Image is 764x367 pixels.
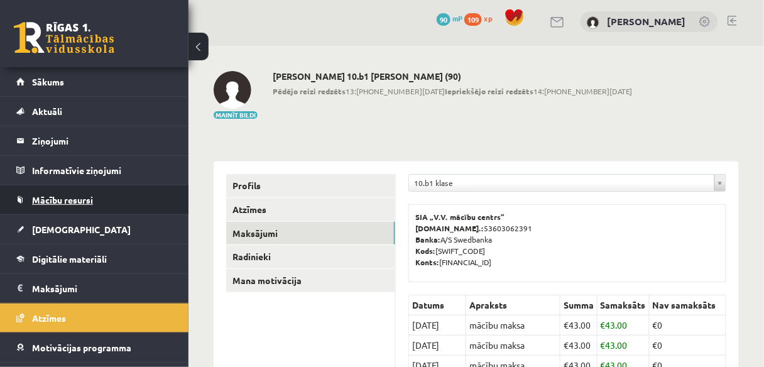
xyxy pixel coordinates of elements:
b: Konts: [415,257,439,267]
b: Banka: [415,234,440,244]
b: Kods: [415,246,435,256]
span: € [564,319,569,331]
td: 43.00 [560,315,598,336]
img: Raivo Jurciks [214,71,251,109]
a: Mana motivācija [226,269,395,292]
span: Aktuāli [32,106,62,117]
a: Informatīvie ziņojumi [16,156,173,185]
span: Motivācijas programma [32,342,131,353]
a: Radinieki [226,245,395,268]
a: Atzīmes [16,304,173,332]
p: 53603062391 A/S Swedbanka [SWIFT_CODE] [FINANCIAL_ID] [415,211,719,268]
a: 109 xp [464,13,498,23]
td: 43.00 [598,336,650,356]
a: Maksājumi [16,274,173,303]
span: 109 [464,13,482,26]
legend: Maksājumi [32,274,173,303]
span: 10.b1 klase [414,175,709,191]
span: Digitālie materiāli [32,253,107,265]
span: [DEMOGRAPHIC_DATA] [32,224,131,235]
td: mācību maksa [466,315,560,336]
a: 10.b1 klase [409,175,726,191]
a: 90 mP [437,13,462,23]
a: Motivācijas programma [16,333,173,362]
button: Mainīt bildi [214,111,258,119]
a: Mācību resursi [16,185,173,214]
a: Aktuāli [16,97,173,126]
td: [DATE] [409,336,466,356]
th: Summa [560,295,598,315]
th: Apraksts [466,295,560,315]
a: [PERSON_NAME] [608,15,686,28]
b: Iepriekšējo reizi redzēts [445,86,533,96]
td: [DATE] [409,315,466,336]
b: [DOMAIN_NAME].: [415,223,484,233]
a: Atzīmes [226,198,395,221]
a: [DEMOGRAPHIC_DATA] [16,215,173,244]
td: €0 [650,336,726,356]
th: Datums [409,295,466,315]
span: Sākums [32,76,64,87]
img: Raivo Jurciks [587,16,599,29]
a: Ziņojumi [16,126,173,155]
span: € [601,319,606,331]
span: xp [484,13,492,23]
span: 90 [437,13,450,26]
span: Mācību resursi [32,194,93,205]
a: Digitālie materiāli [16,244,173,273]
span: 13:[PHONE_NUMBER][DATE] 14:[PHONE_NUMBER][DATE] [273,85,633,97]
a: Rīgas 1. Tālmācības vidusskola [14,22,114,53]
h2: [PERSON_NAME] 10.b1 [PERSON_NAME] (90) [273,71,633,82]
b: SIA „V.V. mācību centrs” [415,212,505,222]
b: Pēdējo reizi redzēts [273,86,346,96]
th: Samaksāts [598,295,650,315]
td: €0 [650,315,726,336]
span: Atzīmes [32,312,66,324]
a: Sākums [16,67,173,96]
td: 43.00 [598,315,650,336]
span: € [601,339,606,351]
td: 43.00 [560,336,598,356]
legend: Informatīvie ziņojumi [32,156,173,185]
span: mP [452,13,462,23]
a: Maksājumi [226,222,395,245]
span: € [564,339,569,351]
a: Profils [226,174,395,197]
td: mācību maksa [466,336,560,356]
th: Nav samaksāts [650,295,726,315]
legend: Ziņojumi [32,126,173,155]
